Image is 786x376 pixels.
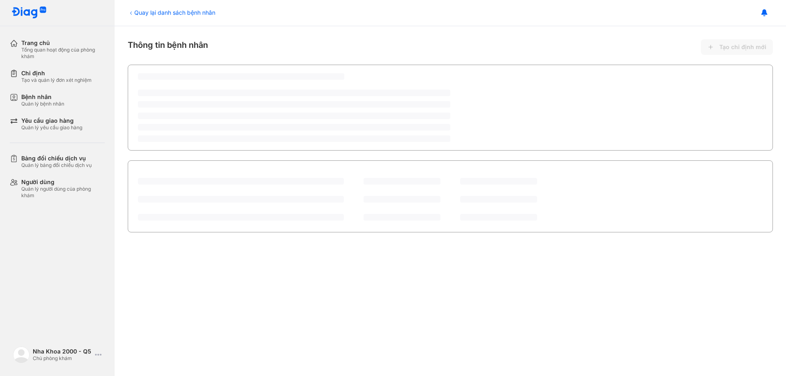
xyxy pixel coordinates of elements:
div: Tổng quan hoạt động của phòng khám [21,47,105,60]
div: Quay lại danh sách bệnh nhân [128,8,215,17]
img: logo [11,7,47,19]
span: ‌ [364,196,440,203]
span: ‌ [460,196,537,203]
span: ‌ [138,90,450,96]
span: ‌ [364,178,440,185]
div: Trang chủ [21,39,105,47]
span: ‌ [138,73,344,80]
div: Chủ phòng khám [33,355,92,362]
div: Thông tin bệnh nhân [128,39,773,55]
div: Bệnh nhân [21,93,64,101]
div: Người dùng [21,178,105,186]
div: Chỉ định [21,70,92,77]
span: ‌ [364,214,440,221]
span: ‌ [138,178,344,185]
div: Bảng đối chiếu dịch vụ [21,155,92,162]
div: Tạo và quản lý đơn xét nghiệm [21,77,92,83]
span: ‌ [138,113,450,119]
span: ‌ [138,135,450,142]
div: Quản lý yêu cầu giao hàng [21,124,82,131]
span: ‌ [138,101,450,108]
div: Quản lý người dùng của phòng khám [21,186,105,199]
div: Quản lý bảng đối chiếu dịch vụ [21,162,92,169]
img: logo [13,347,29,363]
span: ‌ [138,124,450,131]
div: Lịch sử chỉ định [138,168,187,178]
span: ‌ [138,214,344,221]
span: ‌ [460,178,537,185]
span: Tạo chỉ định mới [719,43,766,51]
span: ‌ [138,196,344,203]
span: ‌ [460,214,537,221]
div: Quản lý bệnh nhân [21,101,64,107]
div: Yêu cầu giao hàng [21,117,82,124]
div: Nha Khoa 2000 - Q5 [33,348,92,355]
button: Tạo chỉ định mới [701,39,773,55]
